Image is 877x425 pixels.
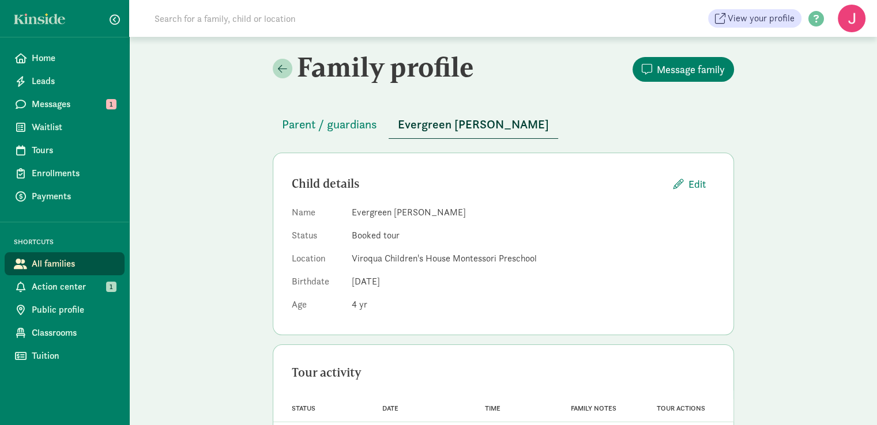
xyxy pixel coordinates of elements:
[485,404,500,412] span: Time
[292,363,715,382] div: Tour activity
[273,118,386,131] a: Parent / guardians
[32,97,115,111] span: Messages
[5,185,125,208] a: Payments
[282,115,377,134] span: Parent / guardians
[728,12,795,25] span: View your profile
[389,111,558,139] button: Evergreen [PERSON_NAME]
[292,252,342,270] dt: Location
[389,118,558,131] a: Evergreen [PERSON_NAME]
[5,321,125,344] a: Classrooms
[292,174,664,193] div: Child details
[106,99,116,109] span: 1
[5,93,125,116] a: Messages 1
[32,74,115,88] span: Leads
[32,51,115,65] span: Home
[32,280,115,294] span: Action center
[32,189,115,203] span: Payments
[273,111,386,138] button: Parent / guardians
[5,298,125,321] a: Public profile
[5,139,125,162] a: Tours
[382,404,398,412] span: Date
[273,51,501,83] h2: Family profile
[657,62,725,77] span: Message family
[32,166,115,180] span: Enrollments
[5,275,125,298] a: Action center 1
[292,404,315,412] span: Status
[5,344,125,367] a: Tuition
[292,229,342,247] dt: Status
[657,404,705,412] span: Tour actions
[32,349,115,363] span: Tuition
[32,326,115,340] span: Classrooms
[106,282,116,292] span: 1
[148,7,471,30] input: Search for a family, child or location
[5,162,125,185] a: Enrollments
[32,143,115,157] span: Tours
[352,252,715,265] dd: Viroqua Children's House Montessori Preschool
[352,298,367,310] span: 4
[398,115,549,134] span: Evergreen [PERSON_NAME]
[633,57,734,82] button: Message family
[571,404,616,412] span: Family notes
[5,252,125,275] a: All families
[688,176,706,192] span: Edit
[32,257,115,271] span: All families
[292,206,342,224] dt: Name
[5,116,125,139] a: Waitlist
[5,70,125,93] a: Leads
[664,172,715,196] button: Edit
[32,120,115,134] span: Waitlist
[352,275,380,287] span: [DATE]
[819,370,877,425] iframe: Chat Widget
[292,298,342,316] dt: Age
[352,206,715,219] dd: Evergreen [PERSON_NAME]
[352,229,715,242] dd: Booked tour
[292,275,342,293] dt: Birthdate
[32,303,115,317] span: Public profile
[708,9,801,28] a: View your profile
[5,47,125,70] a: Home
